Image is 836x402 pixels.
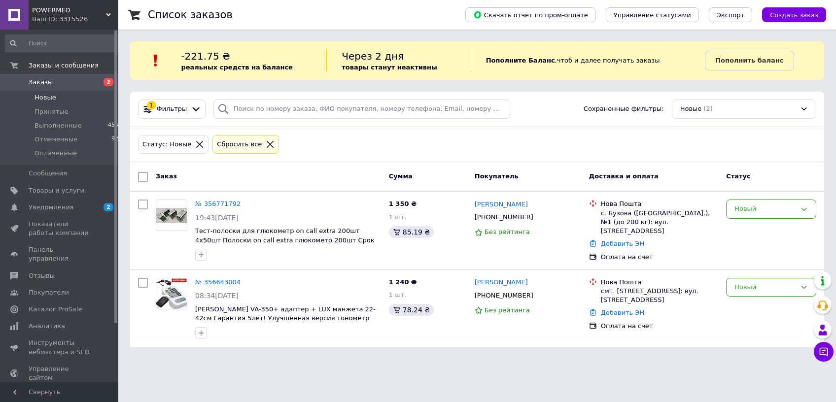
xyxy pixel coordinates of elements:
[389,278,417,286] span: 1 240 ₴
[762,7,826,22] button: Создать заказ
[156,278,187,309] img: Фото товару
[601,278,718,287] div: Нова Пошта
[734,282,796,293] div: Новый
[195,292,239,300] span: 08:34[DATE]
[709,7,752,22] button: Экспорт
[389,200,417,207] span: 1 350 ₴
[601,287,718,304] div: смт. [STREET_ADDRESS]: вул. [STREET_ADDRESS]
[35,107,69,116] span: Принятые
[111,135,122,144] span: 920
[108,121,122,130] span: 4540
[601,200,718,208] div: Нова Пошта
[601,209,718,236] div: с. Бузова ([GEOGRAPHIC_DATA].), №1 (до 200 кг): вул. [STREET_ADDRESS]
[734,204,796,214] div: Новый
[389,304,434,316] div: 78.24 ₴
[717,11,744,19] span: Экспорт
[35,121,82,130] span: Выполненные
[29,271,55,280] span: Отзывы
[29,203,73,212] span: Уведомления
[465,7,596,22] button: Скачать отчет по пром-оплате
[29,186,84,195] span: Товары и услуги
[156,172,177,180] span: Заказ
[389,226,434,238] div: 85.19 ₴
[601,253,718,262] div: Оплата на счет
[32,6,106,15] span: POWERMED
[35,135,77,144] span: Отмененные
[589,172,659,180] span: Доставка и оплата
[29,169,67,178] span: Сообщения
[715,57,783,64] b: Пополнить баланс
[485,306,530,314] span: Без рейтинга
[29,78,53,87] span: Заказы
[35,149,77,158] span: Оплаченные
[148,9,233,21] h1: Список заказов
[29,365,91,382] span: Управление сайтом
[703,105,712,112] span: (2)
[473,211,535,224] div: [PHONE_NUMBER]
[814,342,834,362] button: Чат с покупателем
[389,291,407,299] span: 1 шт.
[147,101,156,110] div: 1
[680,104,702,114] span: Новые
[29,245,91,263] span: Панель управления
[475,200,528,209] a: [PERSON_NAME]
[215,139,264,150] div: Сбросить все
[148,53,163,68] img: :exclamation:
[104,78,113,86] span: 2
[195,214,239,222] span: 19:43[DATE]
[584,104,664,114] span: Сохраненные фильтры:
[157,104,187,114] span: Фильтры
[29,220,91,237] span: Показатели работы компании
[389,172,413,180] span: Сумма
[195,305,376,331] a: [PERSON_NAME] VA-350+ адаптер + LUX манжета 22-42см Гарантия 5лет! Улучшенная версия тонометр Veg...
[195,200,241,207] a: № 356771792
[475,172,519,180] span: Покупатель
[705,51,794,70] a: Пополнить баланс
[29,288,69,297] span: Покупатели
[32,15,118,24] div: Ваш ID: 3315526
[195,227,375,253] a: Тест-полоски для глюкометр on call extra 200шт 4х50шт Полоски on call extra глюкометр 200шт Срок ...
[181,64,293,71] b: реальных средств на балансе
[29,61,99,70] span: Заказы и сообщения
[752,11,826,18] a: Создать заказ
[614,11,691,19] span: Управление статусами
[473,289,535,302] div: [PHONE_NUMBER]
[342,50,404,62] span: Через 2 дня
[29,305,82,314] span: Каталог ProSale
[342,64,437,71] b: товары станут неактивны
[195,278,241,286] a: № 356643004
[29,322,65,331] span: Аналитика
[770,11,818,19] span: Создать заказ
[475,278,528,287] a: [PERSON_NAME]
[389,213,407,221] span: 1 шт.
[35,93,56,102] span: Новые
[606,7,699,22] button: Управление статусами
[485,228,530,235] span: Без рейтинга
[601,322,718,331] div: Оплата на счет
[601,240,644,247] a: Добавить ЭН
[181,50,230,62] span: -221.75 ₴
[156,208,187,223] img: Фото товару
[213,100,511,119] input: Поиск по номеру заказа, ФИО покупателя, номеру телефона, Email, номеру накладной
[473,10,588,19] span: Скачать отчет по пром-оплате
[601,309,644,316] a: Добавить ЭН
[156,200,187,231] a: Фото товару
[726,172,751,180] span: Статус
[156,278,187,309] a: Фото товару
[140,139,193,150] div: Статус: Новые
[29,338,91,356] span: Инструменты вебмастера и SEO
[104,203,113,211] span: 2
[486,57,555,64] b: Пополните Баланс
[5,34,123,52] input: Поиск
[471,49,705,72] div: , чтоб и далее получать заказы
